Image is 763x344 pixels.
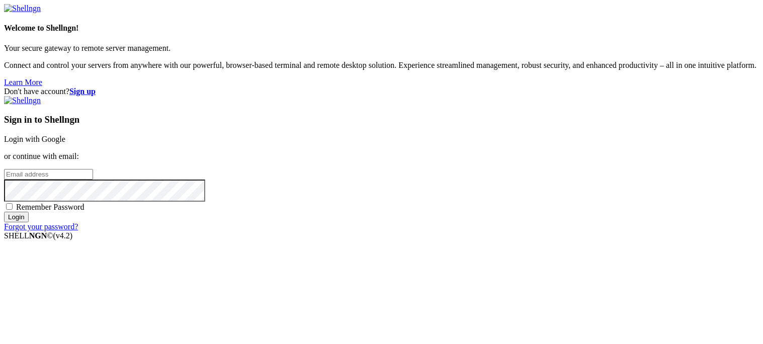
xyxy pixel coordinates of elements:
[4,96,41,105] img: Shellngn
[4,87,759,96] div: Don't have account?
[4,78,42,87] a: Learn More
[4,44,759,53] p: Your secure gateway to remote server management.
[4,222,78,231] a: Forgot your password?
[4,135,65,143] a: Login with Google
[4,24,759,33] h4: Welcome to Shellngn!
[16,203,84,211] span: Remember Password
[4,152,759,161] p: or continue with email:
[4,114,759,125] h3: Sign in to Shellngn
[4,169,93,180] input: Email address
[4,4,41,13] img: Shellngn
[4,61,759,70] p: Connect and control your servers from anywhere with our powerful, browser-based terminal and remo...
[4,231,72,240] span: SHELL ©
[4,212,29,222] input: Login
[53,231,73,240] span: 4.2.0
[6,203,13,210] input: Remember Password
[69,87,96,96] a: Sign up
[29,231,47,240] b: NGN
